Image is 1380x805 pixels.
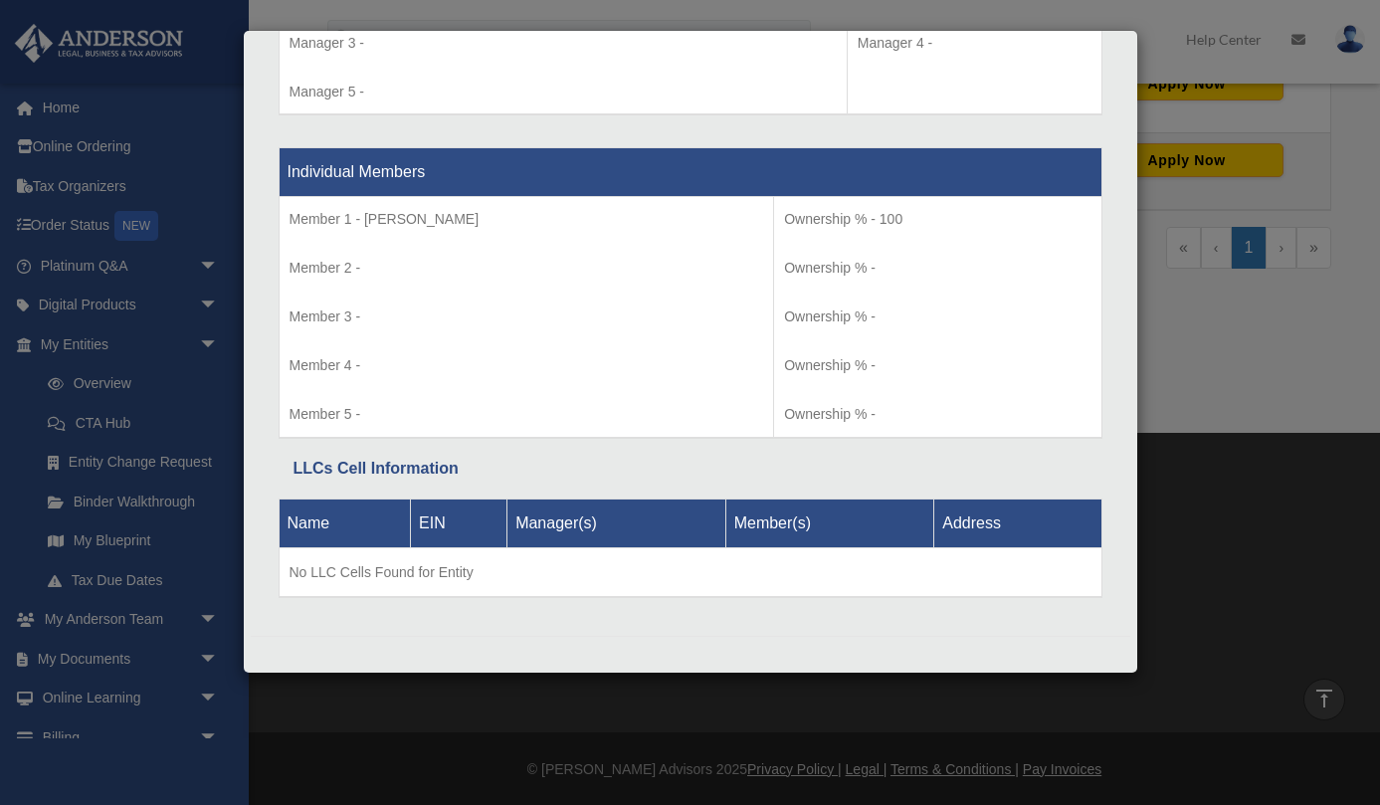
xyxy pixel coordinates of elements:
[784,304,1090,329] p: Ownership % -
[858,31,1091,56] p: Manager 4 -
[279,499,411,547] th: Name
[290,402,764,427] p: Member 5 -
[784,353,1090,378] p: Ownership % -
[784,256,1090,281] p: Ownership % -
[725,499,934,547] th: Member(s)
[279,148,1101,197] th: Individual Members
[290,353,764,378] p: Member 4 -
[290,256,764,281] p: Member 2 -
[784,207,1090,232] p: Ownership % - 100
[411,499,507,547] th: EIN
[290,304,764,329] p: Member 3 -
[294,455,1087,483] div: LLCs Cell Information
[290,80,837,104] p: Manager 5 -
[507,499,726,547] th: Manager(s)
[279,547,1101,597] td: No LLC Cells Found for Entity
[934,499,1101,547] th: Address
[290,207,764,232] p: Member 1 - [PERSON_NAME]
[784,402,1090,427] p: Ownership % -
[290,31,837,56] p: Manager 3 -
